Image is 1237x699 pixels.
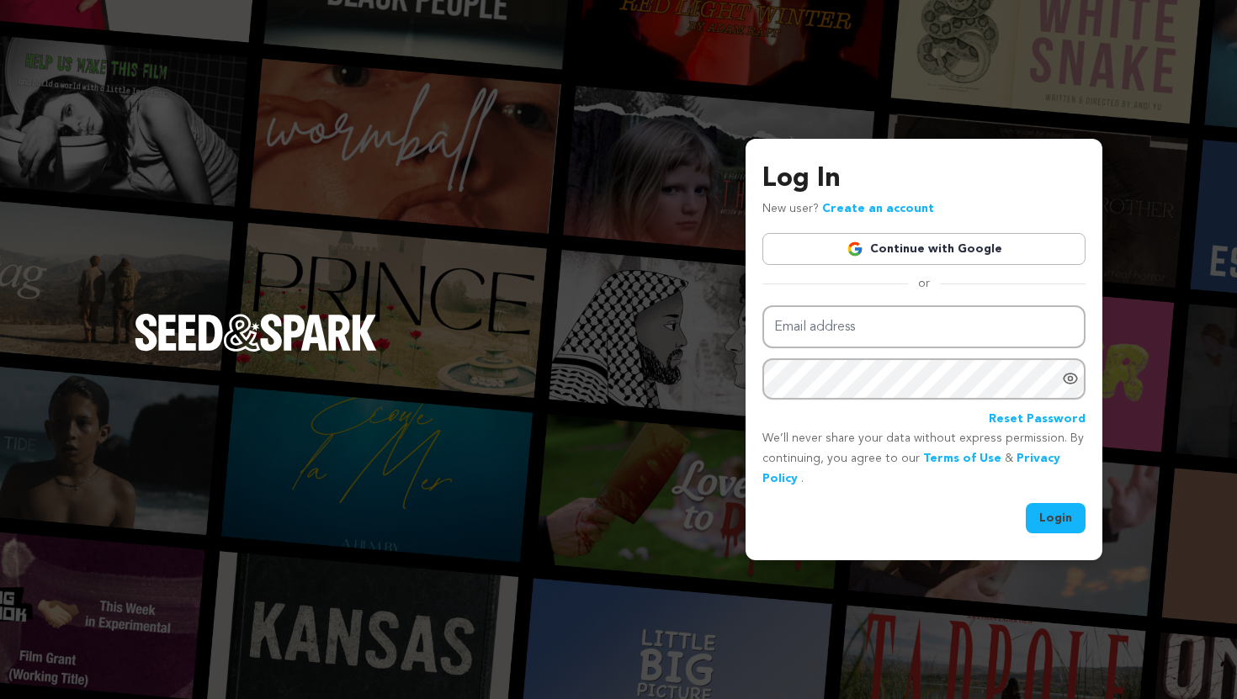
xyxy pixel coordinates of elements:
[762,199,934,220] p: New user?
[762,159,1086,199] h3: Log In
[762,453,1060,485] a: Privacy Policy
[762,233,1086,265] a: Continue with Google
[135,314,377,384] a: Seed&Spark Homepage
[923,453,1001,464] a: Terms of Use
[1026,503,1086,533] button: Login
[762,429,1086,489] p: We’ll never share your data without express permission. By continuing, you agree to our & .
[1062,370,1079,387] a: Show password as plain text. Warning: this will display your password on the screen.
[989,410,1086,430] a: Reset Password
[762,305,1086,348] input: Email address
[135,314,377,351] img: Seed&Spark Logo
[847,241,863,257] img: Google logo
[908,275,940,292] span: or
[822,203,934,214] a: Create an account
